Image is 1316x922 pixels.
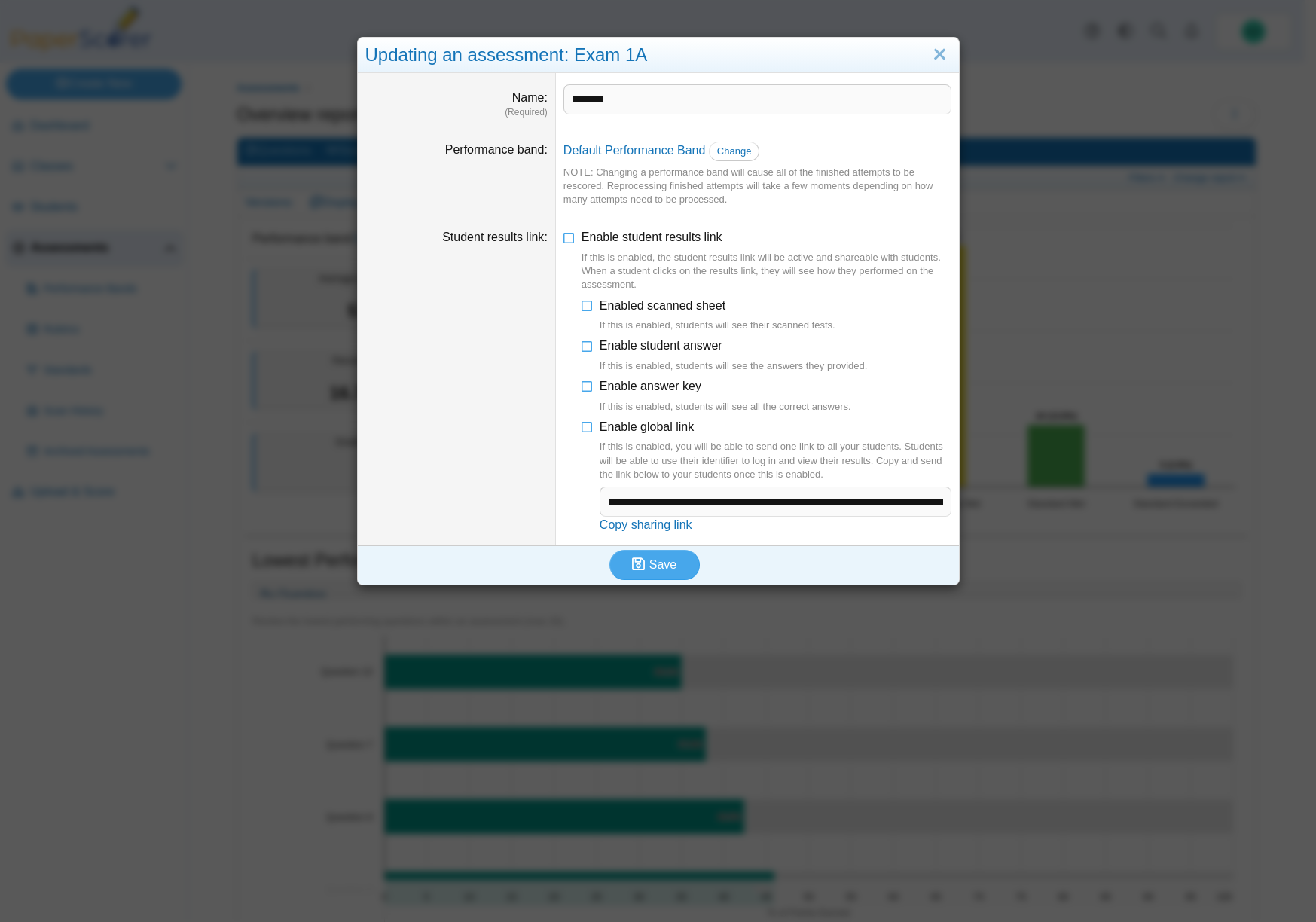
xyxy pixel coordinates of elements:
[609,550,700,580] button: Save
[600,518,692,531] a: Copy sharing link
[600,359,868,373] div: If this is enabled, students will see the answers they provided.
[600,440,951,481] div: If this is enabled, you will be able to send one link to all your students. Students will be able...
[600,299,835,333] span: Enabled scanned sheet
[600,339,868,373] span: Enable student answer
[442,230,548,243] label: Student results link
[563,166,951,207] div: NOTE: Changing a performance band will cause all of the finished attempts to be rescored. Reproce...
[649,558,676,571] span: Save
[600,380,851,414] span: Enable answer key
[709,142,760,161] a: Change
[512,91,548,104] label: Name
[563,144,706,157] a: Default Performance Band
[582,251,951,292] div: If this is enabled, the student results link will be active and shareable with students. When a s...
[358,38,959,73] div: Updating an assessment: Exam 1A
[928,42,951,68] a: Close
[365,106,548,119] dfn: (Required)
[600,400,851,414] div: If this is enabled, students will see all the correct answers.
[445,143,548,156] label: Performance band
[582,230,951,292] span: Enable student results link
[600,319,835,332] div: If this is enabled, students will see their scanned tests.
[717,145,752,157] span: Change
[600,420,951,481] span: Enable global link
